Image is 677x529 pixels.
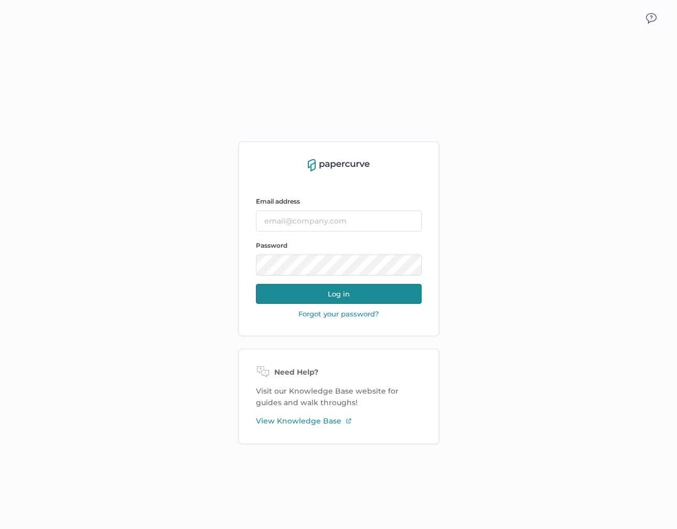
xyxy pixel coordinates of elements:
div: Need Help? [256,366,422,379]
span: View Knowledge Base [256,415,341,427]
input: email@company.com [256,210,422,231]
div: Visit our Knowledge Base website for guides and walk throughs! [238,348,439,445]
button: Log in [256,284,422,304]
img: need-help-icon.d526b9f7.svg [256,366,270,379]
span: Email address [256,197,300,205]
span: Password [256,241,287,249]
button: Forgot your password? [295,309,382,319]
img: icon_chat.2bd11823.svg [646,13,657,24]
img: papercurve-logo-colour.7244d18c.svg [308,159,370,172]
img: external-link-icon-3.58f4c051.svg [346,418,352,424]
